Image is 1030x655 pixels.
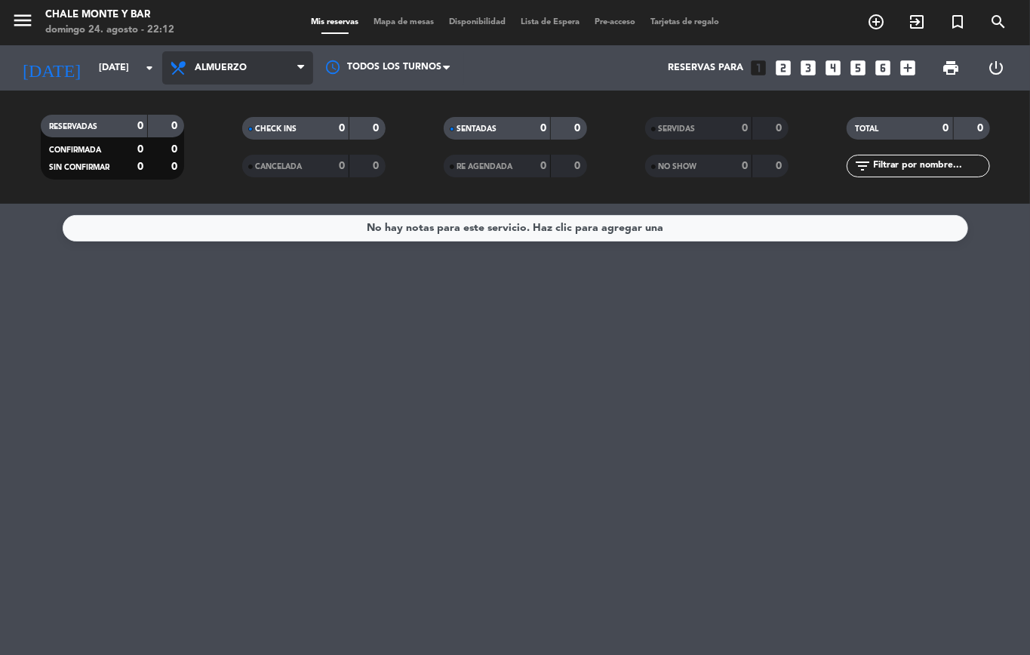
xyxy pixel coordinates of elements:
i: add_circle_outline [867,13,885,31]
div: Chale Monte y Bar [45,8,174,23]
strong: 0 [977,123,986,134]
i: search [989,13,1007,31]
div: LOG OUT [973,45,1019,91]
span: CONFIRMADA [50,146,102,154]
i: looks_5 [848,58,868,78]
span: SERVIDAS [659,125,696,133]
strong: 0 [339,161,345,171]
i: power_settings_new [987,59,1005,77]
span: Disponibilidad [441,18,513,26]
i: looks_one [749,58,768,78]
strong: 0 [171,161,180,172]
i: arrow_drop_down [140,59,158,77]
strong: 0 [742,123,748,134]
button: menu [11,9,34,37]
i: turned_in_not [949,13,967,31]
strong: 0 [574,161,583,171]
strong: 0 [943,123,949,134]
input: Filtrar por nombre... [872,158,989,174]
i: menu [11,9,34,32]
strong: 0 [373,161,382,171]
span: Almuerzo [195,63,247,73]
strong: 0 [171,121,180,131]
i: [DATE] [11,51,91,85]
i: exit_to_app [908,13,926,31]
strong: 0 [137,144,143,155]
span: Pre-acceso [587,18,643,26]
span: Mapa de mesas [366,18,441,26]
strong: 0 [137,121,143,131]
strong: 0 [742,161,748,171]
span: RESERVADAS [50,123,98,131]
span: Mis reservas [303,18,366,26]
strong: 0 [574,123,583,134]
span: NO SHOW [659,163,697,171]
span: RE AGENDADA [457,163,513,171]
strong: 0 [339,123,345,134]
i: filter_list [854,157,872,175]
strong: 0 [540,123,546,134]
span: Tarjetas de regalo [643,18,727,26]
i: add_box [898,58,918,78]
span: print [942,59,960,77]
strong: 0 [776,161,785,171]
i: looks_two [773,58,793,78]
span: Reservas para [668,63,743,73]
span: Lista de Espera [513,18,587,26]
i: looks_6 [873,58,893,78]
strong: 0 [540,161,546,171]
span: TOTAL [856,125,879,133]
span: SIN CONFIRMAR [50,164,110,171]
i: looks_4 [823,58,843,78]
strong: 0 [137,161,143,172]
div: domingo 24. agosto - 22:12 [45,23,174,38]
i: looks_3 [798,58,818,78]
span: SENTADAS [457,125,497,133]
span: CHECK INS [256,125,297,133]
span: CANCELADA [256,163,303,171]
strong: 0 [776,123,785,134]
strong: 0 [373,123,382,134]
div: No hay notas para este servicio. Haz clic para agregar una [367,220,663,237]
strong: 0 [171,144,180,155]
